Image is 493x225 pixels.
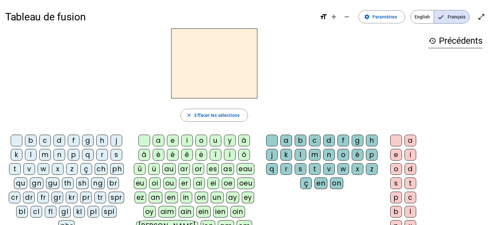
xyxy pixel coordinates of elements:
div: ar [178,163,190,175]
div: cl [30,206,42,218]
div: oeu [237,177,255,189]
button: Paramètres [358,10,405,23]
div: kl [73,206,85,218]
div: spr [109,192,124,203]
div: j [111,135,122,146]
div: e [390,149,402,161]
div: bl [16,206,28,218]
div: in [181,192,192,203]
div: b [295,135,306,146]
div: l [25,149,37,161]
div: ei [207,177,219,189]
div: sh [76,177,88,189]
span: English [411,10,434,23]
mat-icon: close [186,112,192,118]
div: v [23,163,35,175]
div: ë [195,149,207,161]
div: fr [37,192,49,203]
div: ou [163,177,176,189]
div: j [266,149,278,161]
div: en [314,177,327,189]
div: t [9,163,21,175]
div: es [207,163,219,175]
div: x [52,163,64,175]
div: î [210,149,221,161]
div: o [337,149,349,161]
div: s [390,177,402,189]
div: spl [102,206,117,218]
div: gu [46,177,59,189]
div: i [181,135,193,146]
div: p [68,149,79,161]
div: ay [226,192,239,203]
h3: Précédents [428,34,483,48]
div: ü [148,163,160,175]
div: h [366,135,378,146]
div: c [405,192,416,203]
div: kr [66,192,77,203]
mat-button-toggle-group: Language selection [410,10,470,24]
button: Augmenter la taille de la police [327,10,340,23]
div: w [38,163,49,175]
div: d [405,163,416,175]
div: fl [45,206,56,218]
div: ç [80,163,92,175]
div: g [352,135,363,146]
div: w [337,163,349,175]
div: r [280,163,292,175]
div: a [405,135,416,146]
div: à [238,135,250,146]
div: ng [91,177,105,189]
div: or [193,163,204,175]
div: a [153,135,164,146]
mat-icon: history [428,37,436,45]
div: gn [30,177,43,189]
div: p [390,192,402,203]
div: y [224,135,236,146]
div: eau [237,163,254,175]
div: é [167,149,179,161]
div: o [195,135,207,146]
div: r [96,149,108,161]
div: g [82,135,94,146]
div: t [309,163,321,175]
div: qu [14,177,27,189]
div: ey [242,192,254,203]
div: oe [222,177,235,189]
div: ai [193,177,205,189]
div: z [366,163,378,175]
div: h [96,135,108,146]
div: k [11,149,22,161]
div: â [138,149,150,161]
span: Effacer les sélections [194,111,240,119]
div: on [195,192,208,203]
div: pl [88,206,99,218]
div: é [352,149,363,161]
div: oy [143,206,156,218]
div: oin [230,206,245,218]
div: q [82,149,94,161]
div: û [134,163,146,175]
div: ç [300,177,312,189]
div: aim [158,206,176,218]
div: eu [134,177,147,189]
div: ien [213,206,228,218]
div: q [266,163,278,175]
mat-icon: remove [343,13,351,21]
div: p [366,149,378,161]
div: a [280,135,292,146]
div: oi [149,177,161,189]
div: b [25,135,37,146]
mat-icon: format_size [320,13,327,21]
div: ï [224,149,236,161]
div: e [167,135,179,146]
div: cr [9,192,20,203]
div: er [179,177,191,189]
div: ê [181,149,193,161]
div: ô [238,149,250,161]
div: b [390,206,402,218]
div: m [309,149,321,161]
div: ph [110,163,124,175]
div: br [107,177,119,189]
mat-icon: settings [364,14,370,20]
